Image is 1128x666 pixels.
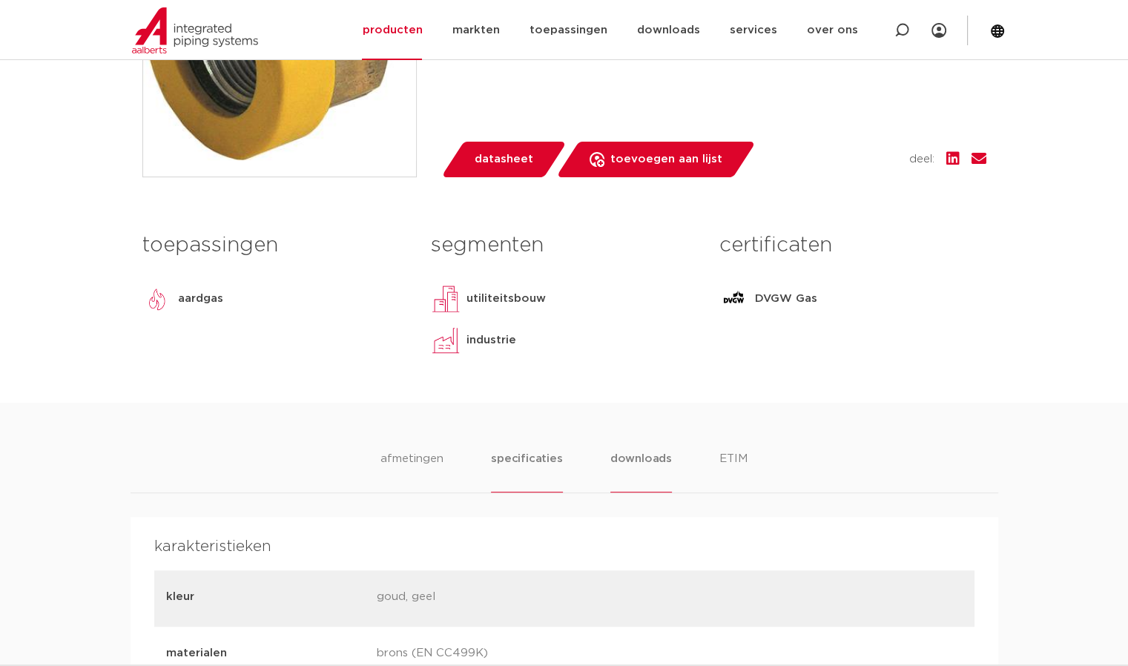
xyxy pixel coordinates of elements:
[377,588,576,609] p: goud, geel
[380,450,443,492] li: afmetingen
[610,450,672,492] li: downloads
[431,326,461,355] img: industrie
[431,231,697,260] h3: segmenten
[431,284,461,314] img: utiliteitsbouw
[475,148,533,171] span: datasheet
[909,151,934,168] span: deel:
[142,284,172,314] img: aardgas
[466,332,516,349] p: industrie
[719,450,748,492] li: ETIM
[441,142,567,177] a: datasheet
[610,148,722,171] span: toevoegen aan lijst
[755,290,817,308] p: DVGW Gas
[166,644,366,662] p: materialen
[142,231,409,260] h3: toepassingen
[491,450,562,492] li: specificaties
[166,588,366,606] p: kleur
[377,644,576,665] p: brons (EN CC499K)
[719,231,986,260] h3: certificaten
[719,284,749,314] img: DVGW Gas
[178,290,223,308] p: aardgas
[466,290,546,308] p: utiliteitsbouw
[154,535,974,558] h4: karakteristieken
